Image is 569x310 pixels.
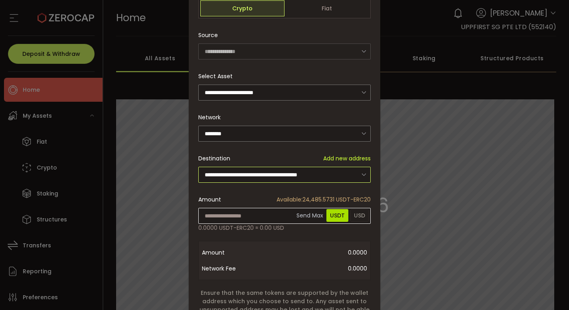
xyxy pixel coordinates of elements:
span: Available: [277,195,302,203]
span: Amount [198,195,221,204]
label: Network [198,113,225,121]
label: Select Asset [198,72,237,80]
span: 0.0000 [266,245,367,261]
span: 0.0000 USDT-ERC20 ≈ 0.00 USD [198,224,284,232]
span: Crypto [200,0,284,16]
span: USDT [326,209,348,222]
span: USD [350,209,369,222]
iframe: Chat Widget [529,272,569,310]
span: 24,485.5731 USDT-ERC20 [277,195,371,204]
span: Source [198,27,218,43]
span: Network Fee [202,261,266,276]
span: Fiat [284,0,369,16]
span: Destination [198,154,230,162]
span: Amount [202,245,266,261]
span: Send Max [295,207,324,223]
span: 0.0000 [266,261,367,276]
span: Add new address [323,154,371,163]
